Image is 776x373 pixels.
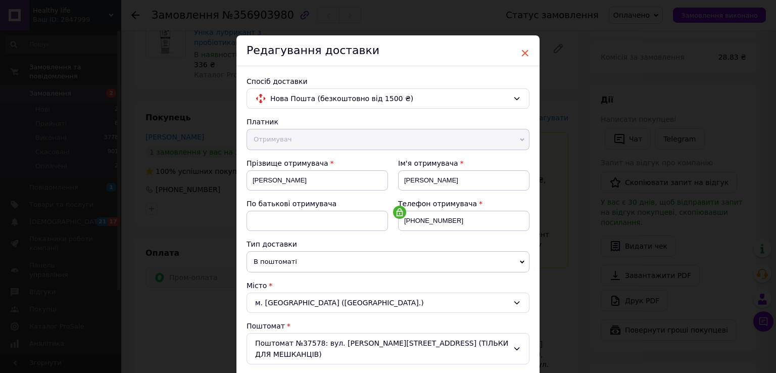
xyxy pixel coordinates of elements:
[247,200,336,208] span: По батькові отримувача
[247,129,529,150] span: Отримувач
[247,251,529,272] span: В поштоматі
[247,333,529,364] div: Поштомат №37578: вул. [PERSON_NAME][STREET_ADDRESS] (ТІЛЬКИ ДЛЯ МЕШКАНЦІВ)
[247,118,278,126] span: Платник
[247,159,328,167] span: Прізвище отримувача
[247,281,529,291] div: Місто
[398,211,529,231] input: +380
[247,293,529,313] div: м. [GEOGRAPHIC_DATA] ([GEOGRAPHIC_DATA].)
[270,93,509,104] span: Нова Пошта (безкоштовно від 1500 ₴)
[398,159,458,167] span: Ім'я отримувача
[247,76,529,86] div: Спосіб доставки
[520,44,529,62] span: ×
[398,200,477,208] span: Телефон отримувача
[236,35,540,66] div: Редагування доставки
[247,321,529,331] div: Поштомат
[247,240,297,248] span: Тип доставки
